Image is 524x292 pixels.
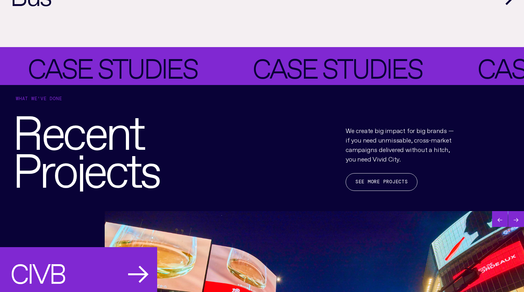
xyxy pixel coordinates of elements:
[346,125,457,163] p: We create big impact for big brands — if you need unmissable, cross-market campaigns delivered wi...
[10,257,65,283] span: CIVB
[127,257,147,283] span: →
[223,52,447,78] div: Case Studies
[346,173,417,191] a: See more projects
